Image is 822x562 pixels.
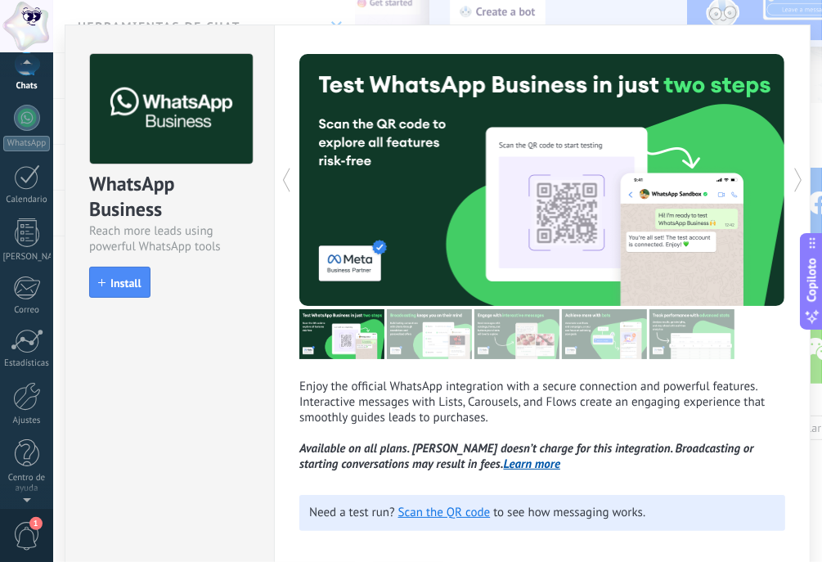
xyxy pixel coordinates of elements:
button: Install [89,267,150,298]
font: Estadísticas [4,357,49,369]
i: Available on all plans. [PERSON_NAME] doesn’t charge for this integration. Broadcasting or starti... [299,441,754,472]
font: [PERSON_NAME] [3,251,68,263]
font: Copiloto [804,258,820,302]
img: tour_image_24a60f2de5b7f716b00b2508d23a5f71.png [299,309,384,359]
p: Enjoy the official WhatsApp integration with a secure connection and powerful features. Interacti... [299,379,785,472]
font: Ajustes [13,415,41,426]
font: Calendario [6,194,47,205]
font: Chats [16,80,37,92]
font: 1 [34,518,38,528]
font: Centro de ayuda [8,472,45,494]
img: tour_image_6b5bee784155b0e26d0e058db9499733.png [474,309,559,359]
font: Correo [14,304,39,316]
div: Reach more leads using powerful WhatsApp tools [89,223,250,254]
span: Need a test run? [309,505,395,520]
a: Learn more [504,456,560,472]
span: Install [110,277,141,289]
a: Scan the QR code [398,505,491,520]
div: WhatsApp Business [89,171,250,223]
img: tour_image_ba1a9dba37f3416c4982efb0d2f1f8f9.png [387,309,472,359]
img: tour_image_8adaa4405412f818fdd31a128ea7bfdb.png [562,309,647,359]
img: tour_image_7cdf1e24cac3d52841d4c909d6b5c66e.png [649,309,734,359]
img: logo_main.png [90,54,253,164]
span: to see how messaging works. [493,505,645,520]
font: WhatsApp [7,137,46,149]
